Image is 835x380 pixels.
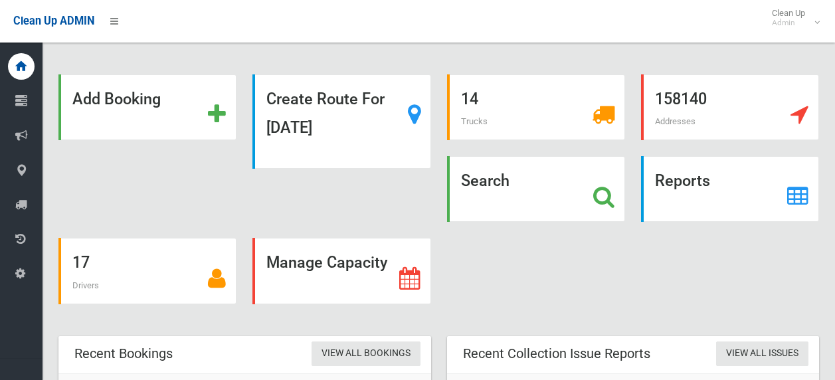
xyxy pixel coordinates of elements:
[58,74,236,140] a: Add Booking
[72,90,161,108] strong: Add Booking
[765,8,818,28] span: Clean Up
[655,171,710,190] strong: Reports
[266,253,387,272] strong: Manage Capacity
[266,90,385,137] strong: Create Route For [DATE]
[447,341,666,367] header: Recent Collection Issue Reports
[655,116,696,126] span: Addresses
[72,280,99,290] span: Drivers
[58,238,236,304] a: 17 Drivers
[641,74,819,140] a: 158140 Addresses
[312,341,420,366] a: View All Bookings
[461,171,510,190] strong: Search
[252,74,430,169] a: Create Route For [DATE]
[461,90,478,108] strong: 14
[447,74,625,140] a: 14 Trucks
[641,156,819,222] a: Reports
[72,253,90,272] strong: 17
[447,156,625,222] a: Search
[58,341,189,367] header: Recent Bookings
[252,238,430,304] a: Manage Capacity
[13,15,94,27] span: Clean Up ADMIN
[716,341,808,366] a: View All Issues
[461,116,488,126] span: Trucks
[655,90,707,108] strong: 158140
[772,18,805,28] small: Admin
